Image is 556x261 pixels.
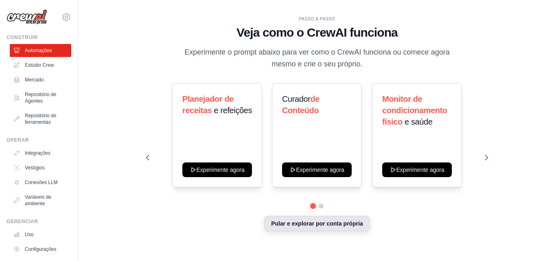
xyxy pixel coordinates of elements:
font: PASSO A PASSO [299,17,335,21]
font: Operar [7,137,29,143]
font: Conexões LLM [25,180,58,185]
font: Gerenciar [7,219,38,224]
font: Planejador de receitas [182,94,234,115]
font: Mercado [25,77,44,83]
font: Automações [25,48,52,53]
font: Configurações [25,246,56,252]
a: Conexões LLM [10,176,71,189]
a: Mercado [10,73,71,86]
font: Estúdio Crew [25,62,54,68]
font: Construir [7,35,38,40]
a: Repositório de Agentes [10,88,71,107]
font: Experimente agora [396,167,444,173]
button: Experimente agora [182,162,252,177]
font: e saúde [405,117,432,126]
font: Experimente o prompt abaixo para ver como o CrewAI funciona ou comece agora mesmo e crie o seu pr... [184,48,449,68]
font: Veja como o CrewAI funciona [236,26,398,39]
font: Variáveis ​​de ambiente [25,194,51,206]
font: Integrações [25,150,50,156]
a: Configurações [10,243,71,256]
font: Experimente agora [197,167,245,173]
font: Experimente agora [296,167,344,173]
a: Vestígios [10,161,71,174]
iframe: Widget de bate-papo [515,222,556,261]
font: Uso [25,232,33,237]
button: Pular e explorar por conta própria [264,216,370,231]
a: Estúdio Crew [10,59,71,72]
font: Curador [282,94,310,103]
button: Experimente agora [282,162,352,177]
font: Repositório de Agentes [25,92,56,104]
font: Pular e explorar por conta própria [271,220,363,227]
a: Uso [10,228,71,241]
img: Logotipo [7,9,47,25]
font: Vestígios [25,165,45,171]
a: Integrações [10,147,71,160]
a: Repositório de ferramentas [10,109,71,129]
button: Experimente agora [382,162,452,177]
font: Repositório de ferramentas [25,113,56,125]
font: e refeições [214,106,252,115]
a: Automações [10,44,71,57]
font: Monitor de condicionamento físico [382,94,447,126]
a: Variáveis ​​de ambiente [10,191,71,210]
